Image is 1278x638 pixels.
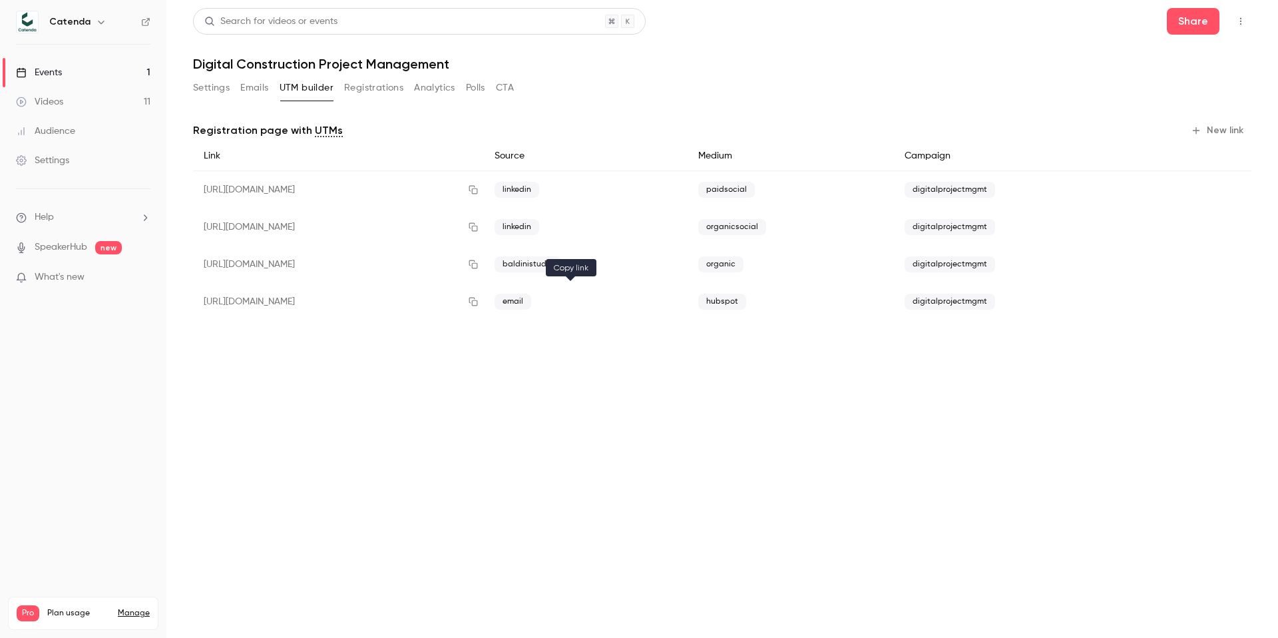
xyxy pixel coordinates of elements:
[894,141,1153,171] div: Campaign
[16,95,63,109] div: Videos
[17,11,38,33] img: Catenda
[16,125,75,138] div: Audience
[698,294,746,310] span: hubspot
[35,240,87,254] a: SpeakerHub
[1167,8,1219,35] button: Share
[280,77,333,99] button: UTM builder
[1185,120,1251,141] button: New link
[193,246,484,283] div: [URL][DOMAIN_NAME]
[484,141,688,171] div: Source
[134,272,150,284] iframe: Noticeable Trigger
[466,77,485,99] button: Polls
[193,56,1251,72] h1: Digital Construction Project Management
[698,219,766,235] span: organicsocial
[495,182,539,198] span: linkedin
[118,608,150,619] a: Manage
[17,605,39,621] span: Pro
[344,77,403,99] button: Registrations
[193,77,230,99] button: Settings
[495,256,561,272] span: baldinistudio
[240,77,268,99] button: Emails
[95,241,122,254] span: new
[193,141,484,171] div: Link
[698,256,744,272] span: organic
[905,256,995,272] span: digitalprojectmgmt
[495,219,539,235] span: linkedin
[16,154,69,167] div: Settings
[193,208,484,246] div: [URL][DOMAIN_NAME]
[49,15,91,29] h6: Catenda
[47,608,110,619] span: Plan usage
[698,182,755,198] span: paidsocial
[204,15,337,29] div: Search for videos or events
[315,123,343,139] a: UTMs
[688,141,894,171] div: Medium
[496,77,514,99] button: CTA
[193,171,484,209] div: [URL][DOMAIN_NAME]
[16,210,150,224] li: help-dropdown-opener
[35,270,85,284] span: What's new
[16,66,62,79] div: Events
[495,294,531,310] span: email
[414,77,455,99] button: Analytics
[193,123,343,139] p: Registration page with
[193,283,484,320] div: [URL][DOMAIN_NAME]
[905,294,995,310] span: digitalprojectmgmt
[905,182,995,198] span: digitalprojectmgmt
[35,210,54,224] span: Help
[905,219,995,235] span: digitalprojectmgmt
